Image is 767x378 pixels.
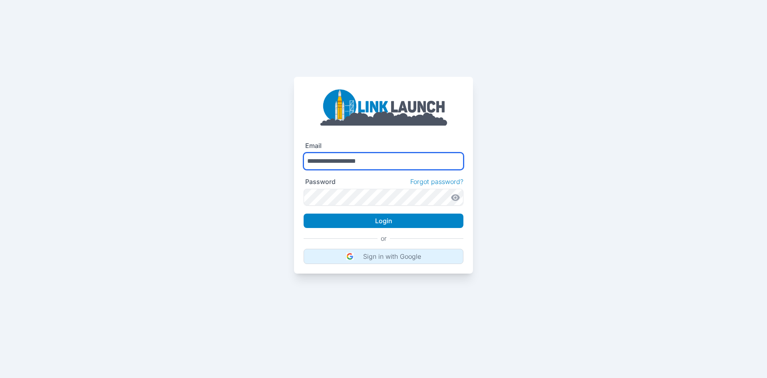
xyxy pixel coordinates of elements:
a: Forgot password? [410,178,463,186]
p: or [381,234,387,242]
label: Password [305,178,336,186]
p: Sign in with Google [363,252,421,260]
label: Email [305,142,322,150]
img: linklaunch_big.2e5cdd30.png [320,86,447,126]
button: Login [304,214,463,228]
button: Sign in with Google [304,249,463,264]
img: DIz4rYaBO0VM93JpwbwaJtqNfEsbwZFgEL50VtgcJLBV6wK9aKtfd+cEkvuBfcC37k9h8VGR+csPdltgAAAABJRU5ErkJggg== [346,253,354,260]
